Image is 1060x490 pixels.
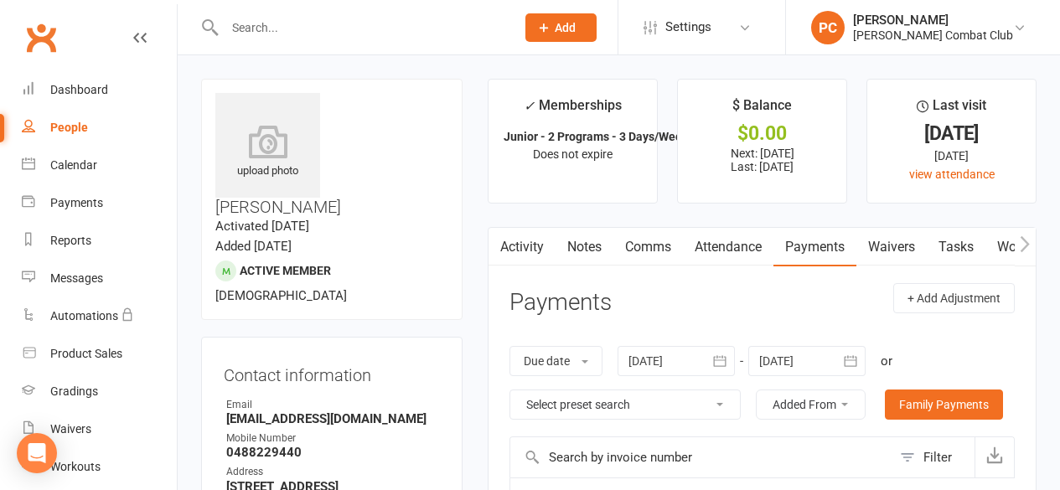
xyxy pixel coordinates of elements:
[533,147,613,161] span: Does not expire
[556,228,613,266] a: Notes
[22,184,177,222] a: Payments
[50,384,98,398] div: Gradings
[892,437,975,477] button: Filter
[22,410,177,448] a: Waivers
[927,228,985,266] a: Tasks
[226,431,440,446] div: Mobile Number
[50,158,97,172] div: Calendar
[853,13,1013,28] div: [PERSON_NAME]
[613,228,683,266] a: Comms
[22,335,177,373] a: Product Sales
[17,433,57,473] div: Open Intercom Messenger
[504,130,688,143] strong: Junior - 2 Programs - 3 Days/Week
[20,17,62,59] a: Clubworx
[215,219,309,234] time: Activated [DATE]
[22,373,177,410] a: Gradings
[665,8,711,46] span: Settings
[226,464,440,480] div: Address
[893,283,1015,313] button: + Add Adjustment
[22,109,177,147] a: People
[885,389,1003,420] a: Family Payments
[50,460,101,473] div: Workouts
[882,147,1021,165] div: [DATE]
[693,147,831,173] p: Next: [DATE] Last: [DATE]
[22,147,177,184] a: Calendar
[22,448,177,486] a: Workouts
[856,228,927,266] a: Waivers
[732,95,792,125] div: $ Balance
[524,95,622,126] div: Memberships
[773,228,856,266] a: Payments
[220,16,504,39] input: Search...
[240,264,331,277] span: Active member
[50,347,122,360] div: Product Sales
[525,13,597,42] button: Add
[50,271,103,285] div: Messages
[881,351,892,371] div: or
[50,83,108,96] div: Dashboard
[226,445,440,460] strong: 0488229440
[923,447,952,467] div: Filter
[509,346,602,376] button: Due date
[215,125,320,180] div: upload photo
[683,228,773,266] a: Attendance
[50,196,103,209] div: Payments
[215,239,292,254] time: Added [DATE]
[226,397,440,413] div: Email
[215,288,347,303] span: [DEMOGRAPHIC_DATA]
[22,71,177,109] a: Dashboard
[917,95,986,125] div: Last visit
[489,228,556,266] a: Activity
[224,359,440,384] h3: Contact information
[510,437,892,477] input: Search by invoice number
[555,21,576,34] span: Add
[50,309,118,322] div: Automations
[909,168,995,181] a: view attendance
[756,389,866,420] button: Added From
[22,222,177,260] a: Reports
[811,11,845,44] div: PC
[50,234,91,247] div: Reports
[524,98,535,114] i: ✓
[50,121,88,134] div: People
[226,411,440,426] strong: [EMAIL_ADDRESS][DOMAIN_NAME]
[853,28,1013,43] div: [PERSON_NAME] Combat Club
[215,93,448,216] h3: [PERSON_NAME]
[22,297,177,335] a: Automations
[509,290,612,316] h3: Payments
[22,260,177,297] a: Messages
[50,422,91,436] div: Waivers
[882,125,1021,142] div: [DATE]
[693,125,831,142] div: $0.00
